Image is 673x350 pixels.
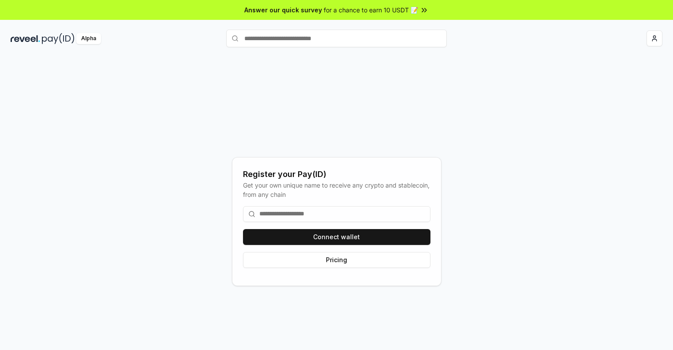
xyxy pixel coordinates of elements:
span: for a chance to earn 10 USDT 📝 [324,5,418,15]
div: Get your own unique name to receive any crypto and stablecoin, from any chain [243,181,430,199]
button: Connect wallet [243,229,430,245]
button: Pricing [243,252,430,268]
span: Answer our quick survey [244,5,322,15]
img: pay_id [42,33,75,44]
div: Alpha [76,33,101,44]
div: Register your Pay(ID) [243,168,430,181]
img: reveel_dark [11,33,40,44]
